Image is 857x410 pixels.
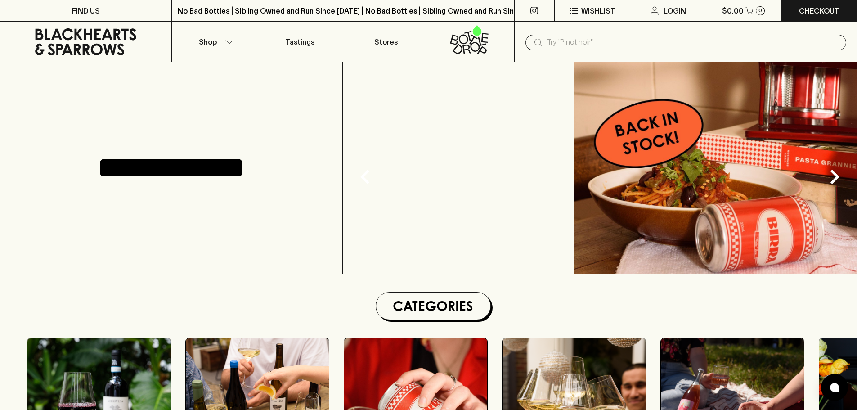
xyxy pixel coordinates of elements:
button: Previous [347,159,383,195]
p: Checkout [799,5,839,16]
p: 0 [758,8,762,13]
button: Next [817,159,853,195]
p: Tastings [286,36,314,47]
p: Stores [374,36,398,47]
p: Wishlist [581,5,615,16]
input: Try "Pinot noir" [547,35,839,50]
h1: Categories [380,296,487,316]
img: bubble-icon [830,383,839,392]
p: Login [664,5,686,16]
p: Shop [199,36,217,47]
p: FIND US [72,5,100,16]
button: Shop [172,22,257,62]
a: Stores [343,22,429,62]
a: Tastings [257,22,343,62]
p: $0.00 [722,5,744,16]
